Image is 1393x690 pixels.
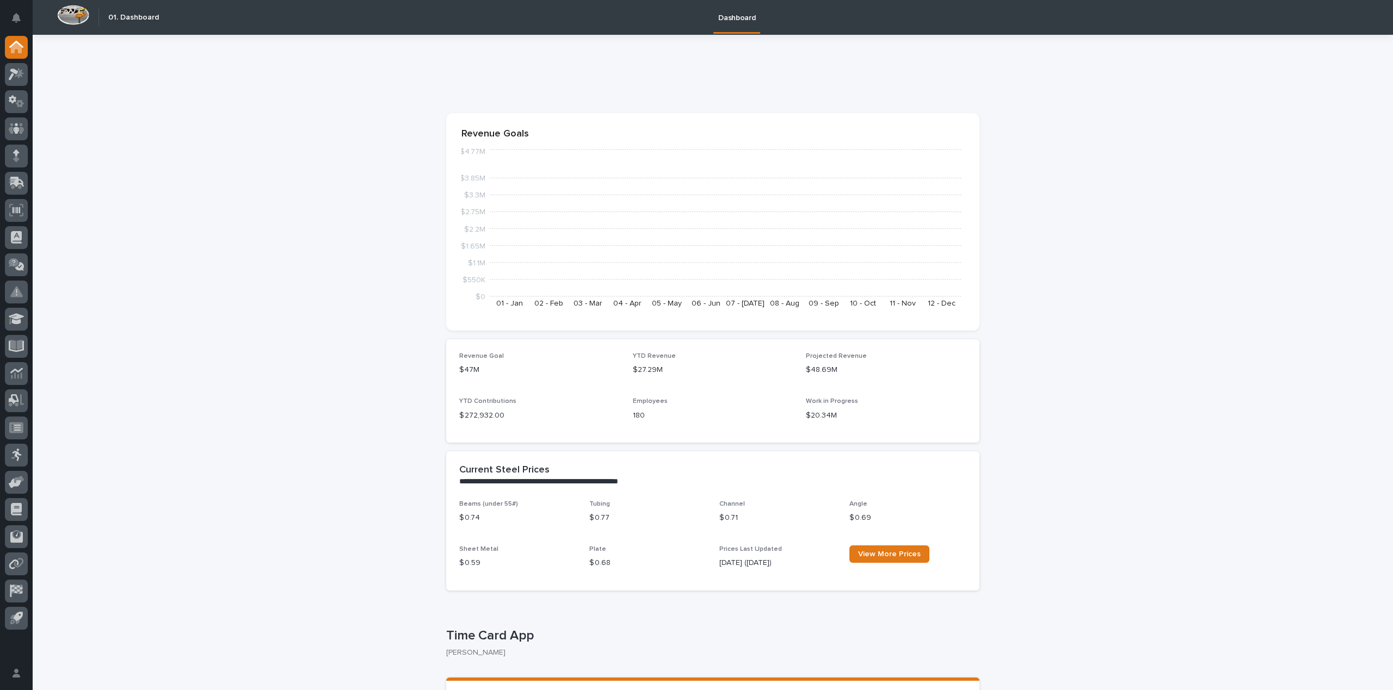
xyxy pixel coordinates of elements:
[806,398,858,405] span: Work in Progress
[849,545,929,563] a: View More Prices
[460,148,485,156] tspan: $4.77M
[589,557,706,569] p: $ 0.68
[468,259,485,266] tspan: $1.1M
[890,300,916,307] text: 11 - Nov
[464,191,485,199] tspan: $3.3M
[459,546,498,552] span: Sheet Metal
[806,364,966,376] p: $48.69M
[459,364,620,376] p: $47M
[809,300,839,307] text: 09 - Sep
[459,557,576,569] p: $ 0.59
[461,128,964,140] p: Revenue Goals
[459,398,516,405] span: YTD Contributions
[5,7,28,29] button: Notifications
[446,648,971,657] p: [PERSON_NAME]
[459,464,550,476] h2: Current Steel Prices
[446,628,975,644] p: Time Card App
[719,512,836,524] p: $ 0.71
[633,353,676,359] span: YTD Revenue
[719,546,782,552] span: Prices Last Updated
[464,225,485,233] tspan: $2.2M
[589,546,606,552] span: Plate
[496,300,523,307] text: 01 - Jan
[459,501,518,507] span: Beams (under 55#)
[613,300,642,307] text: 04 - Apr
[460,175,485,182] tspan: $3.85M
[849,512,966,524] p: $ 0.69
[461,242,485,250] tspan: $1.65M
[476,293,485,301] tspan: $0
[589,501,610,507] span: Tubing
[633,410,793,421] p: 180
[806,353,867,359] span: Projected Revenue
[57,5,89,25] img: Workspace Logo
[928,300,956,307] text: 12 - Dec
[460,208,485,216] tspan: $2.75M
[849,501,867,507] span: Angle
[108,13,159,22] h2: 01. Dashboard
[850,300,876,307] text: 10 - Oct
[652,300,682,307] text: 05 - May
[633,398,668,405] span: Employees
[14,13,28,30] div: Notifications
[459,512,576,524] p: $ 0.74
[692,300,720,307] text: 06 - Jun
[726,300,765,307] text: 07 - [DATE]
[633,364,793,376] p: $27.29M
[719,557,836,569] p: [DATE] ([DATE])
[574,300,602,307] text: 03 - Mar
[534,300,563,307] text: 02 - Feb
[459,353,504,359] span: Revenue Goal
[459,410,620,421] p: $ 272,932.00
[858,550,921,558] span: View More Prices
[463,276,485,283] tspan: $550K
[806,410,966,421] p: $20.34M
[589,512,706,524] p: $ 0.77
[719,501,745,507] span: Channel
[770,300,799,307] text: 08 - Aug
